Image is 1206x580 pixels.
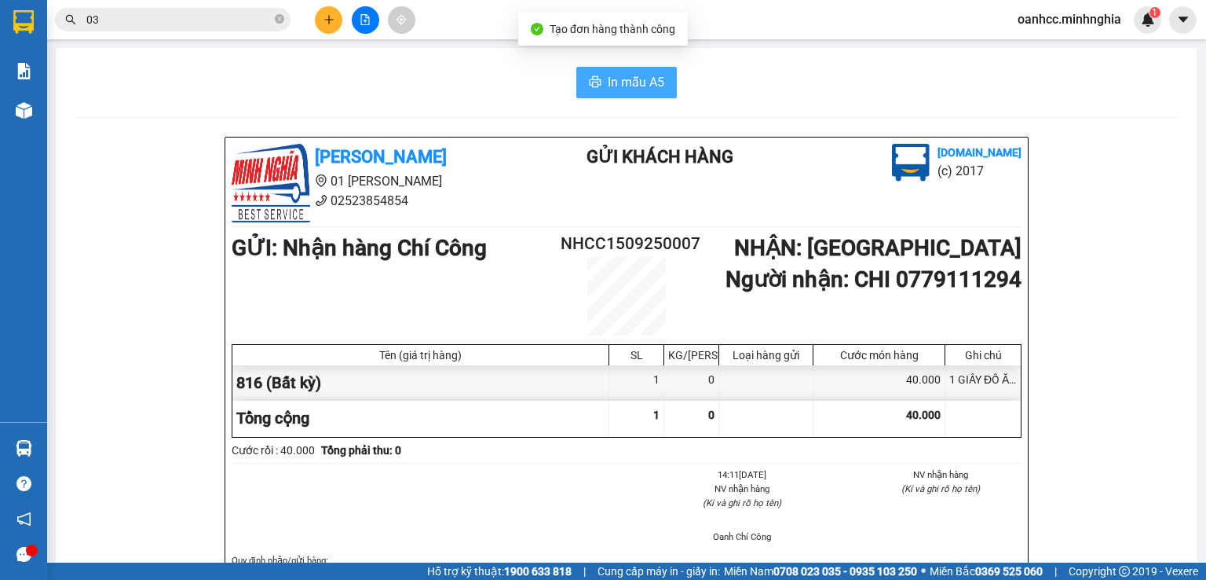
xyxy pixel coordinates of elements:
[1141,13,1155,27] img: icon-new-feature
[661,482,823,496] li: NV nhận hàng
[232,442,315,459] div: Cước rồi : 40.000
[703,497,781,508] i: (Kí và ghi rõ họ tên)
[723,349,809,362] div: Loại hàng gửi
[1119,566,1130,577] span: copyright
[930,563,1043,580] span: Miền Bắc
[576,67,677,98] button: printerIn mẫu A5
[1149,7,1160,18] sup: 1
[583,563,586,580] span: |
[587,147,733,167] b: Gửi khách hàng
[16,547,31,562] span: message
[901,483,980,494] i: (Kí và ghi rõ họ tên)
[1176,13,1190,27] span: caret-down
[937,161,1021,181] li: (c) 2017
[609,365,664,401] div: 1
[321,444,401,457] b: Tổng phải thu: 0
[275,13,284,28] span: close-circle
[236,349,605,362] div: Tên (giá trị hàng)
[232,235,487,261] b: GỬI : Nhận hàng Chí Công
[668,349,714,362] div: KG/[PERSON_NAME]
[531,23,543,35] span: check-circle
[608,72,664,92] span: In mẫu A5
[598,563,720,580] span: Cung cấp máy in - giấy in:
[360,14,371,25] span: file-add
[65,14,76,25] span: search
[734,235,1021,261] b: NHẬN : [GEOGRAPHIC_DATA]
[232,171,524,191] li: 01 [PERSON_NAME]
[937,146,1021,159] b: [DOMAIN_NAME]
[504,565,572,578] strong: 1900 633 818
[232,144,310,222] img: logo.jpg
[661,530,823,544] li: Oanh Chí Công
[653,409,660,421] span: 1
[16,63,32,79] img: solution-icon
[1169,6,1197,34] button: caret-down
[725,266,1021,292] b: Người nhận : CHI 0779111294
[86,11,272,28] input: Tìm tên, số ĐT hoặc mã đơn
[236,409,309,428] span: Tổng cộng
[724,563,917,580] span: Miền Nam
[16,512,31,527] span: notification
[232,365,609,401] div: 816 (Bất kỳ)
[813,365,945,401] div: 40.000
[589,75,601,90] span: printer
[773,565,917,578] strong: 0708 023 035 - 0935 103 250
[427,563,572,580] span: Hỗ trợ kỹ thuật:
[13,10,34,34] img: logo-vxr
[16,102,32,119] img: warehouse-icon
[1152,7,1157,18] span: 1
[315,194,327,207] span: phone
[708,409,714,421] span: 0
[396,14,407,25] span: aim
[892,144,930,182] img: logo.jpg
[315,6,342,34] button: plus
[16,440,32,457] img: warehouse-icon
[949,349,1017,362] div: Ghi chú
[16,476,31,491] span: question-circle
[352,6,379,34] button: file-add
[921,568,926,574] span: ⚪️
[664,365,719,401] div: 0
[817,349,941,362] div: Cước món hàng
[906,409,941,421] span: 40.000
[975,565,1043,578] strong: 0369 525 060
[323,14,334,25] span: plus
[1054,563,1057,580] span: |
[661,468,823,482] li: 14:11[DATE]
[315,147,447,167] b: [PERSON_NAME]
[550,23,675,35] span: Tạo đơn hàng thành công
[275,14,284,24] span: close-circle
[315,174,327,187] span: environment
[388,6,415,34] button: aim
[861,468,1022,482] li: NV nhận hàng
[1005,9,1134,29] span: oanhcc.minhnghia
[613,349,660,362] div: SL
[945,365,1021,401] div: 1 GIẤY ĐỒ ĂN
[561,231,693,257] h2: NHCC1509250007
[232,191,524,211] li: 02523854854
